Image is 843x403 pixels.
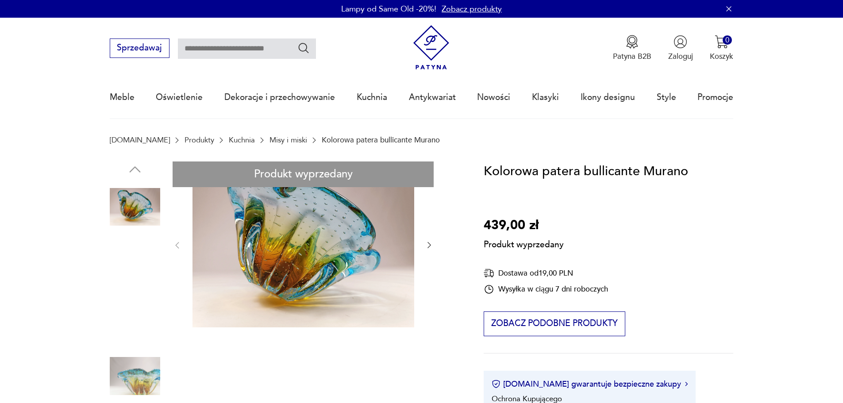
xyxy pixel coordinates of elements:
p: Koszyk [710,51,733,61]
button: [DOMAIN_NAME] gwarantuje bezpieczne zakupy [492,379,688,390]
button: Zaloguj [668,35,693,61]
h1: Kolorowa patera bullicante Murano [484,161,688,182]
div: 0 [723,35,732,45]
a: Ikona medaluPatyna B2B [613,35,651,61]
p: Kolorowa patera bullicante Murano [322,136,440,144]
div: Wysyłka w ciągu 7 dni roboczych [484,284,608,295]
a: Klasyki [532,77,559,118]
img: Ikona medalu [625,35,639,49]
p: Patyna B2B [613,51,651,61]
img: Ikona koszyka [715,35,728,49]
img: Ikona certyfikatu [492,380,500,388]
p: Produkt wyprzedany [484,236,564,251]
a: Misy i miski [269,136,307,144]
p: 439,00 zł [484,215,564,236]
img: Ikona strzałki w prawo [685,382,688,386]
a: Kuchnia [229,136,255,144]
a: Ikony designu [581,77,635,118]
a: [DOMAIN_NAME] [110,136,170,144]
a: Meble [110,77,135,118]
button: Sprzedawaj [110,38,169,58]
button: 0Koszyk [710,35,733,61]
a: Kuchnia [357,77,387,118]
img: Ikonka użytkownika [674,35,687,49]
img: Ikona dostawy [484,268,494,279]
a: Sprzedawaj [110,45,169,52]
button: Patyna B2B [613,35,651,61]
a: Antykwariat [409,77,456,118]
p: Zaloguj [668,51,693,61]
button: Szukaj [297,42,310,54]
img: Patyna - sklep z meblami i dekoracjami vintage [409,25,454,70]
div: Dostawa od 19,00 PLN [484,268,608,279]
a: Promocje [697,77,733,118]
a: Produkty [185,136,214,144]
a: Dekoracje i przechowywanie [224,77,335,118]
a: Style [657,77,676,118]
button: Zobacz podobne produkty [484,311,625,336]
a: Zobacz produkty [442,4,502,15]
p: Lampy od Same Old -20%! [341,4,436,15]
a: Oświetlenie [156,77,203,118]
a: Nowości [477,77,510,118]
